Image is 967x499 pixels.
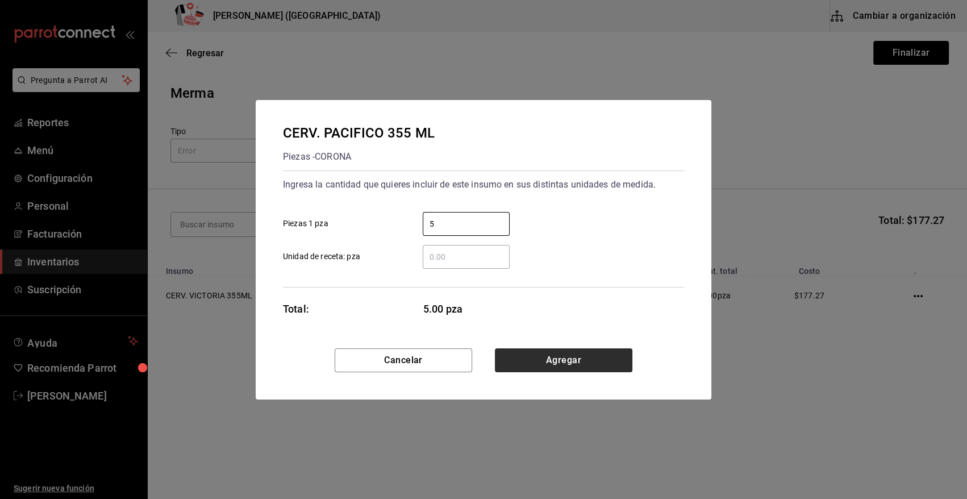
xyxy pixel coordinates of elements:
span: Piezas 1 pza [283,218,328,230]
input: Unidad de receta: pza [423,250,510,264]
input: Piezas 1 pza [423,217,510,231]
div: Ingresa la cantidad que quieres incluir de este insumo en sus distintas unidades de medida. [283,176,684,194]
button: Cancelar [335,348,472,372]
button: Agregar [495,348,632,372]
span: 5.00 pza [423,301,510,317]
div: Total: [283,301,309,317]
span: Unidad de receta: pza [283,251,360,263]
div: Piezas - CORONA [283,148,435,166]
div: CERV. PACIFICO 355 ML [283,123,435,143]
